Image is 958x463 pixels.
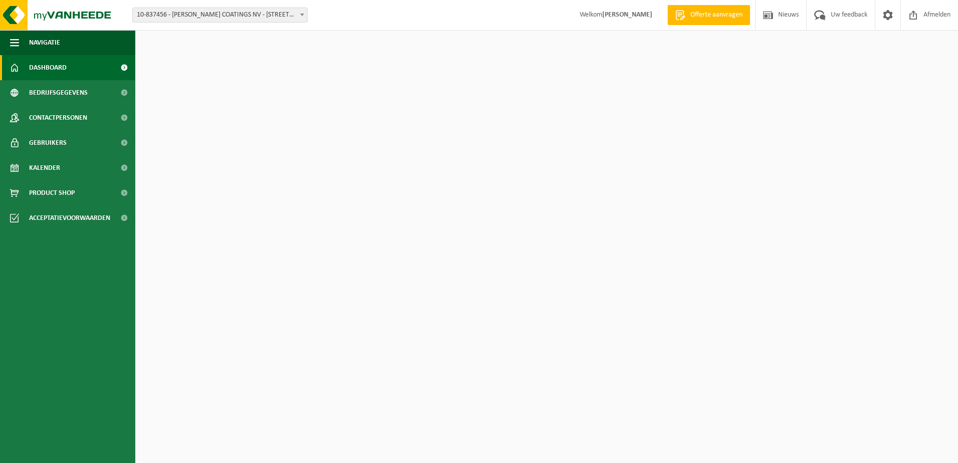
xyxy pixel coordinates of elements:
span: 10-837456 - DEBAL COATINGS NV - 8800 ROESELARE, ONLEDEBEEKSTRAAT 9 [133,8,307,22]
span: Acceptatievoorwaarden [29,205,110,230]
span: Product Shop [29,180,75,205]
span: Dashboard [29,55,67,80]
span: Kalender [29,155,60,180]
a: Offerte aanvragen [667,5,750,25]
span: Offerte aanvragen [688,10,745,20]
span: Gebruikers [29,130,67,155]
span: 10-837456 - DEBAL COATINGS NV - 8800 ROESELARE, ONLEDEBEEKSTRAAT 9 [132,8,308,23]
span: Bedrijfsgegevens [29,80,88,105]
strong: [PERSON_NAME] [602,11,652,19]
span: Navigatie [29,30,60,55]
span: Contactpersonen [29,105,87,130]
